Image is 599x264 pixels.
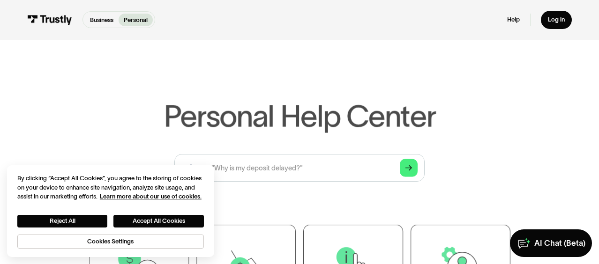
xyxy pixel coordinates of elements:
form: Search [174,154,425,182]
img: Trustly Logo [27,15,72,24]
button: Cookies Settings [17,235,204,249]
a: More information about your privacy, opens in a new tab [100,193,202,200]
a: Log in [541,11,571,29]
div: AI Chat (Beta) [534,238,585,249]
div: Log in [548,16,565,24]
div: By clicking “Accept All Cookies”, you agree to the storing of cookies on your device to enhance s... [17,174,204,201]
a: Personal [119,14,153,26]
a: Business [85,14,119,26]
p: Business [90,15,113,24]
a: Help [507,16,520,24]
button: Accept All Cookies [113,215,204,228]
div: Privacy [17,174,204,249]
p: Personal [124,15,148,24]
div: Cookie banner [7,165,214,257]
input: search [174,154,425,182]
button: Reject All [17,215,108,228]
h1: Personal Help Center [164,101,435,132]
a: AI Chat (Beta) [510,229,592,257]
